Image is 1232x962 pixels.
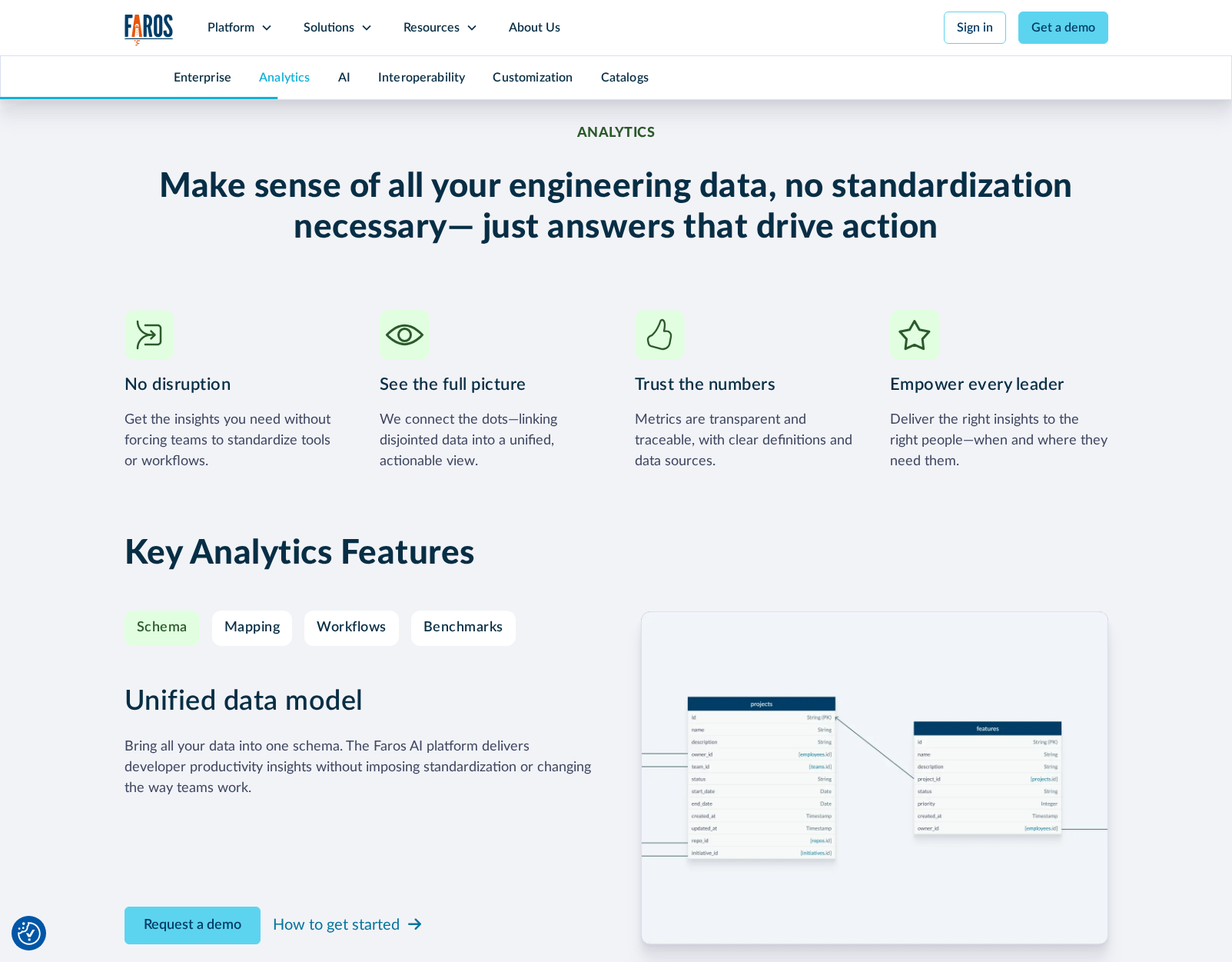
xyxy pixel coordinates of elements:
[18,922,41,945] img: Revisit consent button
[125,410,343,472] div: Get the insights you need without forcing teams to standardize tools or workflows.
[304,18,354,37] div: Solutions
[273,914,400,937] div: How to get started
[125,737,592,799] div: Bring all your data into one schema. The Faros AI platform delivers developer productivity insigh...
[403,18,460,37] div: Resources
[380,372,598,398] h3: See the full picture
[635,410,853,472] div: Metrics are transparent and traceable, with clear definitions and data sources.
[380,410,598,472] div: We connect the dots—linking disjointed data into a unified, actionable view.
[423,620,503,637] div: Benchmarks
[944,12,1006,44] a: Sign in
[125,14,174,45] a: home
[338,72,350,84] a: AI
[224,620,281,637] div: Mapping
[317,620,387,637] div: Workflows
[493,72,573,84] a: Customization
[125,534,1108,574] h2: Key Analytics Features
[125,372,343,398] h3: No disruption
[601,72,649,84] a: Catalogs
[208,18,254,37] div: Platform
[380,310,430,360] img: Eye icon with a green outline, pastel green background
[635,372,853,398] h3: Trust the numbers
[890,410,1108,472] div: Deliver the right insights to the right people—when and where they need them.
[137,620,188,637] div: Schema
[259,72,310,84] a: Analytics
[890,310,940,360] img: Star rating icon on light yellow
[174,72,232,84] a: Enterprise
[378,72,466,84] a: Interoperability
[18,922,41,945] button: Cookie Settings
[125,14,174,45] img: Logo of the analytics and reporting company Faros.
[890,372,1108,398] h3: Empower every leader
[125,167,1108,248] h2: Make sense of all your engineering data, no standardization necessary— just answers that drive ac...
[273,910,424,940] a: How to get started
[577,125,656,142] div: Analytics
[1018,12,1108,44] a: Get a demo
[125,685,592,718] h3: Unified data model
[125,907,261,944] a: Contact Modal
